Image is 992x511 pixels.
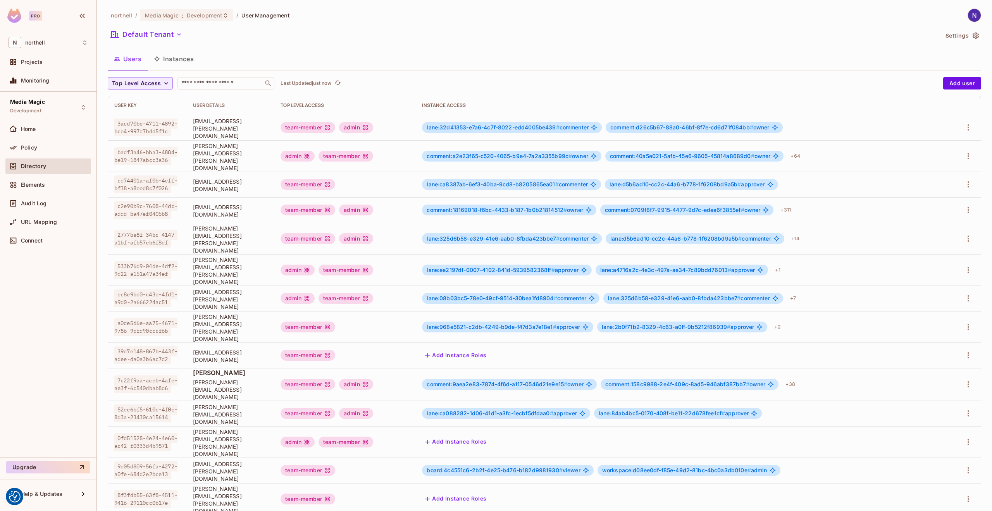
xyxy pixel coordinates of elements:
[193,256,269,286] span: [PERSON_NAME][EMAIL_ADDRESS][PERSON_NAME][DOMAIN_NAME]
[427,467,562,473] span: board:4c4551c6-2b2f-4e25-b476-b182d9981930
[193,460,269,482] span: [EMAIL_ADDRESS][PERSON_NAME][DOMAIN_NAME]
[599,410,725,416] span: lane:84ab4bc5-0170-408f-be11-22d678fee1cf
[181,12,184,19] span: :
[21,126,36,132] span: Home
[602,467,767,473] span: admin
[333,79,342,88] button: refresh
[600,267,755,273] span: approver
[610,124,753,131] span: comment:d26c5b67-88a0-46bf-8f7e-cd6d71f084bb
[427,381,584,387] span: owner
[605,381,749,387] span: comment:158c9988-2e4f-409c-8ad5-946abf387bb7
[114,404,177,422] span: 52ee6bf5-610c-4f0e-8d3a-23430ca15614
[943,77,981,89] button: Add user
[9,37,21,48] span: N
[241,12,290,19] span: User Management
[193,379,269,401] span: [PERSON_NAME][EMAIL_ADDRESS][DOMAIN_NAME]
[114,433,177,451] span: 0fd51528-4e24-4e60-ac42-f0333d4b9871
[193,225,269,254] span: [PERSON_NAME][EMAIL_ADDRESS][PERSON_NAME][DOMAIN_NAME]
[727,323,730,330] span: #
[145,12,178,19] span: Media Magic
[600,267,731,273] span: lane:a4716a2c-4e3c-497a-ae34-7c89bdd76013
[605,206,744,213] span: comment:0709f8f7-9915-4477-9d7c-edea6f3855ef
[193,288,269,310] span: [EMAIL_ADDRESS][PERSON_NAME][DOMAIN_NAME]
[281,494,335,504] div: team-member
[187,12,222,19] span: Development
[610,153,771,159] span: owner
[281,322,335,332] div: team-member
[427,467,580,473] span: viewer
[114,102,181,108] div: User Key
[114,119,177,136] span: 3acd70be-4711-4892-bce4-997d7bdd5f1c
[427,153,588,159] span: owner
[782,378,798,391] div: + 38
[193,428,269,458] span: [PERSON_NAME][EMAIL_ADDRESS][PERSON_NAME][DOMAIN_NAME]
[114,490,177,508] span: 8f3fdb55-63f8-4511-9416-29110cc0b17e
[319,293,373,304] div: team-member
[331,79,342,88] span: Click to refresh data
[281,293,315,304] div: admin
[556,124,560,131] span: #
[553,323,556,330] span: #
[722,410,725,416] span: #
[21,77,50,84] span: Monitoring
[339,379,373,390] div: admin
[610,236,771,242] span: commenter
[6,461,90,473] button: Upgrade
[602,467,751,473] span: workspace:d08ee0df-f85e-49d2-81bc-4bc0a3db010e
[21,200,46,206] span: Audit Log
[339,205,373,215] div: admin
[550,410,553,416] span: #
[564,381,567,387] span: #
[135,12,137,19] li: /
[281,122,335,133] div: team-member
[610,124,770,131] span: owner
[9,491,21,502] img: Revisit consent button
[427,267,555,273] span: lane:ee2197df-0007-4102-841d-5939582368ff
[746,381,749,387] span: #
[108,77,173,89] button: Top Level Access
[777,204,794,216] div: + 311
[148,49,200,69] button: Instances
[281,437,315,447] div: admin
[111,12,132,19] span: the active workspace
[427,324,580,330] span: approver
[9,491,21,502] button: Consent Preferences
[21,59,43,65] span: Projects
[21,219,57,225] span: URL Mapping
[422,436,489,448] button: Add Instance Roles
[114,461,177,479] span: 9d05d809-56fa-4272-a0fe-684d2e2bce13
[728,267,731,273] span: #
[114,201,177,219] span: c2e90b9c-7608-44dc-addd-ba47ef0405b8
[772,264,783,276] div: + 1
[563,206,567,213] span: #
[281,350,335,361] div: team-member
[750,124,753,131] span: #
[21,163,46,169] span: Directory
[427,235,559,242] span: lane:325d6b58-e329-41e6-aab0-8fbda423bbe7
[968,9,981,22] img: Nigel Charlton
[319,151,373,162] div: team-member
[281,465,335,476] div: team-member
[602,324,754,330] span: approver
[339,233,373,244] div: admin
[788,232,803,245] div: + 14
[108,28,185,41] button: Default Tenant
[25,40,45,46] span: Workspace: northell
[319,265,373,275] div: team-member
[114,375,177,393] span: 7c22f9aa-aceb-4afe-ae3f-6c540dbab8d6
[236,12,238,19] li: /
[193,203,269,218] span: [EMAIL_ADDRESS][DOMAIN_NAME]
[422,102,941,108] div: Instance Access
[551,267,555,273] span: #
[114,289,177,307] span: ec8e9bd0-c43e-4fd1-a9d0-2a666224ac51
[427,410,553,416] span: lane:ca088282-1d06-41d1-a3fc-1ecbf5dfdaa0
[427,207,583,213] span: owner
[193,349,269,363] span: [EMAIL_ADDRESS][DOMAIN_NAME]
[334,79,341,87] span: refresh
[751,153,754,159] span: #
[427,267,579,273] span: approver
[608,295,770,301] span: commenter
[114,147,177,165] span: badf3a46-bba3-4884-be19-1847abcc3a36
[319,437,373,447] div: team-member
[112,79,161,88] span: Top Level Access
